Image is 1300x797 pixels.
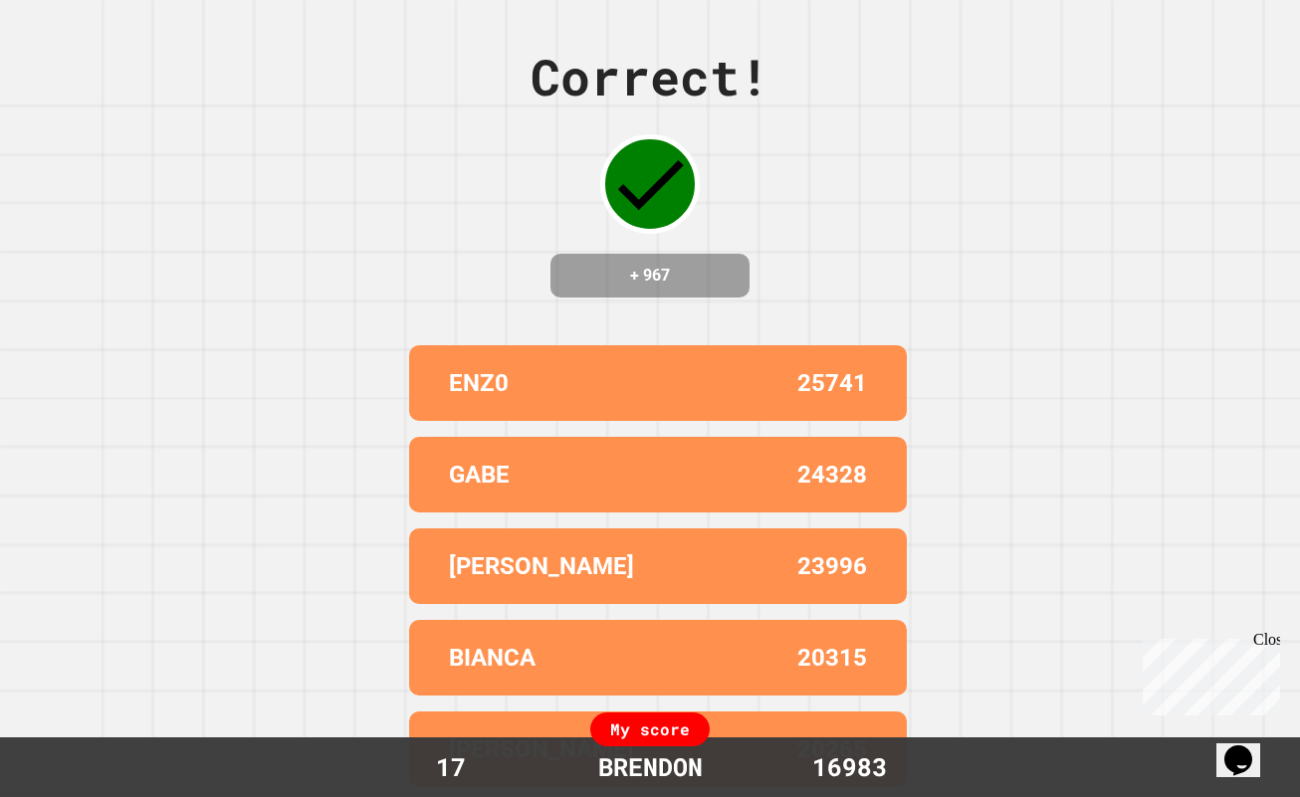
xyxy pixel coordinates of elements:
[590,712,710,746] div: My score
[797,640,867,676] p: 20315
[797,548,867,584] p: 23996
[449,548,634,584] p: [PERSON_NAME]
[570,264,730,288] h4: + 967
[531,40,769,114] div: Correct!
[797,365,867,401] p: 25741
[797,457,867,493] p: 24328
[449,365,509,401] p: ENZ0
[376,748,526,786] div: 17
[8,8,137,126] div: Chat with us now!Close
[449,457,510,493] p: GABE
[578,748,723,786] div: BRENDON
[449,640,536,676] p: BIANCA
[797,731,867,767] p: 20265
[449,731,634,767] p: [PERSON_NAME]
[1135,631,1280,715] iframe: chat widget
[1216,717,1280,777] iframe: chat widget
[774,748,924,786] div: 16983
